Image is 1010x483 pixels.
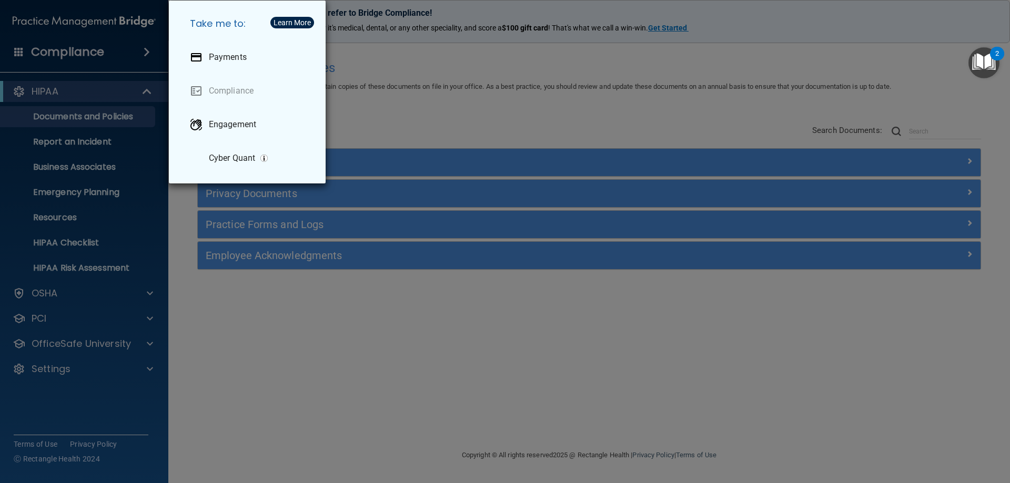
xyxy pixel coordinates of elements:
[274,19,311,26] div: Learn More
[209,52,247,63] p: Payments
[181,76,317,106] a: Compliance
[181,143,317,173] a: Cyber Quant
[995,54,999,67] div: 2
[968,47,999,78] button: Open Resource Center, 2 new notifications
[209,153,255,163] p: Cyber Quant
[181,9,317,38] h5: Take me to:
[209,119,256,130] p: Engagement
[181,43,317,72] a: Payments
[181,110,317,139] a: Engagement
[270,17,314,28] button: Learn More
